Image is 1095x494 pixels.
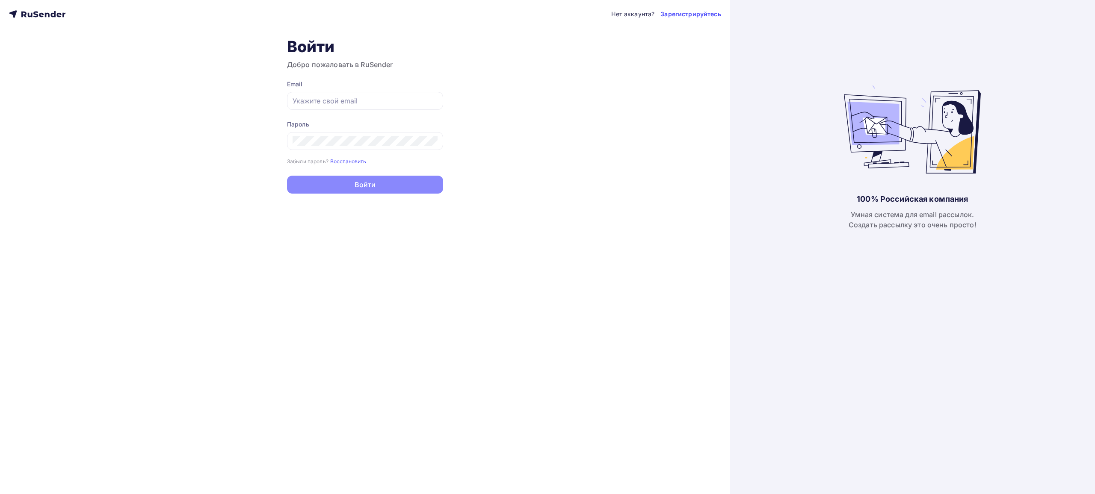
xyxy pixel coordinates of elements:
[287,120,443,129] div: Пароль
[287,158,328,165] small: Забыли пароль?
[287,80,443,88] div: Email
[330,157,367,165] a: Восстановить
[330,158,367,165] small: Восстановить
[857,194,968,204] div: 100% Российская компания
[287,37,443,56] h1: Войти
[660,10,721,18] a: Зарегистрируйтесь
[293,96,438,106] input: Укажите свой email
[287,176,443,194] button: Войти
[849,209,977,230] div: Умная система для email рассылок. Создать рассылку это очень просто!
[611,10,654,18] div: Нет аккаунта?
[287,59,443,70] h3: Добро пожаловать в RuSender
